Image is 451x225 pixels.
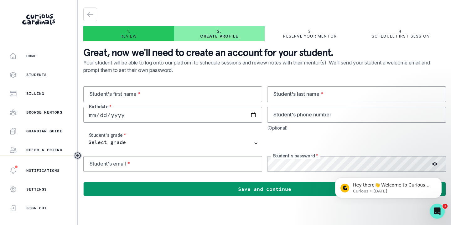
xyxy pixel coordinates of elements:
p: 3. [308,29,312,34]
iframe: Intercom live chat [430,204,445,219]
p: Browse Mentors [26,110,62,115]
p: Settings [26,187,47,192]
iframe: Intercom notifications message [326,164,451,208]
button: Save and continue [83,182,446,196]
p: Great, now we'll need to create an account for your student. [83,46,446,59]
p: Guardian Guide [26,129,62,134]
p: 4. [399,29,403,34]
img: Curious Cardinals Logo [22,14,55,25]
p: Billing [26,91,44,96]
p: Reserve your mentor [283,34,337,39]
p: Home [26,54,37,59]
p: 2. [217,29,221,34]
button: Toggle sidebar [74,151,82,160]
p: Your student will be able to log onto our platform to schedule sessions and review notes with the... [83,59,446,86]
p: Refer a friend [26,147,62,152]
p: Notifications [26,168,60,173]
p: Sign Out [26,206,47,211]
p: 1. [127,29,130,34]
p: Create profile [200,34,238,39]
div: (Optional) [267,125,446,130]
p: Students [26,72,47,77]
p: Schedule first session [372,34,430,39]
span: 1 [443,204,448,209]
p: Review [121,34,137,39]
